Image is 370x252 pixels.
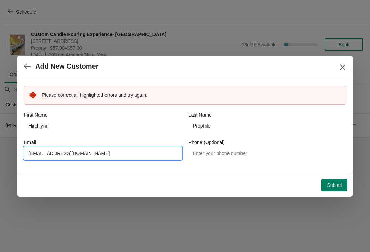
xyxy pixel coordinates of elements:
[24,139,36,146] label: Email
[24,147,182,159] input: Enter your email
[188,120,346,132] input: Smith
[188,111,212,118] label: Last Name
[188,139,225,146] label: Phone (Optional)
[188,147,346,159] input: Enter your phone number
[35,62,98,70] h2: Add New Customer
[42,92,341,98] p: Please correct all highlighted errors and try again.
[336,61,349,73] button: Close
[327,182,342,188] span: Submit
[24,111,47,118] label: First Name
[24,120,182,132] input: John
[321,179,347,191] button: Submit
